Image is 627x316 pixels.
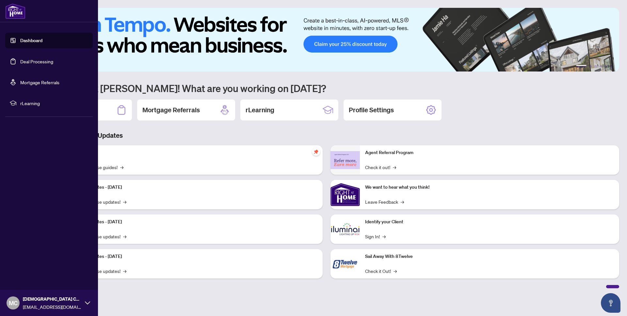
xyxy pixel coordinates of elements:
[5,3,25,19] img: logo
[69,149,317,156] p: Self-Help
[330,151,360,169] img: Agent Referral Program
[349,105,394,115] h2: Profile Settings
[34,8,619,71] img: Slide 0
[401,198,404,205] span: →
[34,131,619,140] h3: Brokerage & Industry Updates
[142,105,200,115] h2: Mortgage Referrals
[365,164,396,171] a: Check it out!→
[312,148,320,156] span: pushpin
[123,267,126,275] span: →
[594,65,597,68] button: 3
[365,149,614,156] p: Agent Referral Program
[20,100,88,107] span: rLearning
[365,233,386,240] a: Sign In!→
[393,164,396,171] span: →
[20,79,59,85] a: Mortgage Referrals
[605,65,607,68] button: 5
[330,249,360,278] img: Sail Away With 8Twelve
[246,105,274,115] h2: rLearning
[576,65,587,68] button: 1
[330,214,360,244] img: Identify your Client
[23,303,82,310] span: [EMAIL_ADDRESS][DOMAIN_NAME]
[20,58,53,64] a: Deal Processing
[120,164,123,171] span: →
[69,218,317,226] p: Platform Updates - [DATE]
[23,295,82,303] span: [DEMOGRAPHIC_DATA] Contractor
[69,253,317,260] p: Platform Updates - [DATE]
[123,233,126,240] span: →
[69,184,317,191] p: Platform Updates - [DATE]
[610,65,613,68] button: 6
[34,82,619,94] h1: Welcome back [PERSON_NAME]! What are you working on [DATE]?
[600,65,602,68] button: 4
[9,298,18,308] span: MC
[589,65,592,68] button: 2
[365,218,614,226] p: Identify your Client
[20,38,42,43] a: Dashboard
[365,253,614,260] p: Sail Away With 8Twelve
[365,198,404,205] a: Leave Feedback→
[382,233,386,240] span: →
[394,267,397,275] span: →
[365,267,397,275] a: Check it Out!→
[123,198,126,205] span: →
[601,293,620,313] button: Open asap
[365,184,614,191] p: We want to hear what you think!
[330,180,360,209] img: We want to hear what you think!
